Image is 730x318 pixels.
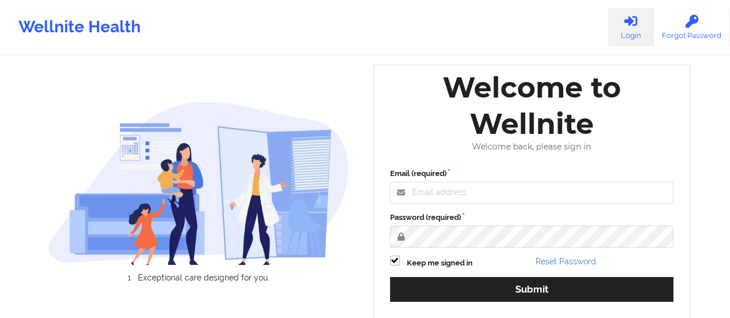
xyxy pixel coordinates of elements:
div: Welcome to Wellnite [382,69,682,142]
input: Email address [390,182,674,204]
a: Reset Password [536,257,596,266]
label: Password (required) [390,212,674,223]
label: Email (required) [390,168,674,179]
button: Submit [390,277,674,302]
img: wellnite-auth-hero_200.c722682e.png [48,101,349,265]
a: Login [608,8,653,46]
a: Forgot Password [653,8,730,46]
div: Welcome back, please sign in [382,142,682,152]
label: Keep me signed in [407,257,473,269]
li: Exceptional care designed for you. [58,273,349,282]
